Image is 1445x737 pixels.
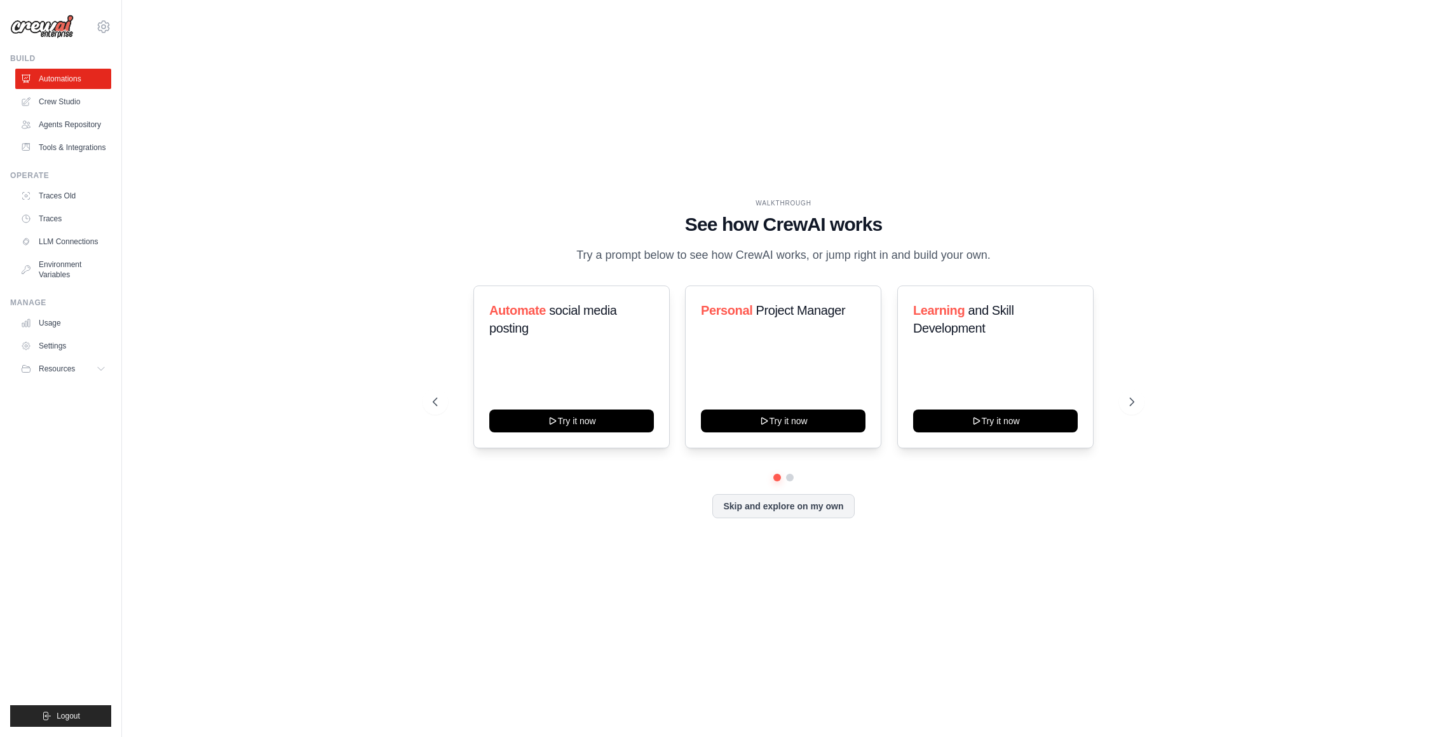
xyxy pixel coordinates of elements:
[15,254,111,285] a: Environment Variables
[913,303,965,317] span: Learning
[701,303,752,317] span: Personal
[913,303,1014,335] span: and Skill Development
[570,246,997,265] p: Try a prompt below to see how CrewAI works, or jump right in and build your own.
[15,69,111,89] a: Automations
[756,303,846,317] span: Project Manager
[712,494,854,518] button: Skip and explore on my own
[15,209,111,229] a: Traces
[15,92,111,112] a: Crew Studio
[433,213,1134,236] h1: See how CrewAI works
[10,170,111,181] div: Operate
[10,705,111,727] button: Logout
[15,186,111,206] a: Traces Old
[10,15,74,39] img: Logo
[10,53,111,64] div: Build
[57,711,80,721] span: Logout
[15,231,111,252] a: LLM Connections
[489,410,654,432] button: Try it now
[489,303,617,335] span: social media posting
[433,198,1134,208] div: WALKTHROUGH
[489,303,546,317] span: Automate
[15,114,111,135] a: Agents Repository
[15,359,111,379] button: Resources
[701,410,865,432] button: Try it now
[15,336,111,356] a: Settings
[913,410,1078,432] button: Try it now
[10,298,111,308] div: Manage
[15,137,111,158] a: Tools & Integrations
[15,313,111,333] a: Usage
[39,364,75,374] span: Resources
